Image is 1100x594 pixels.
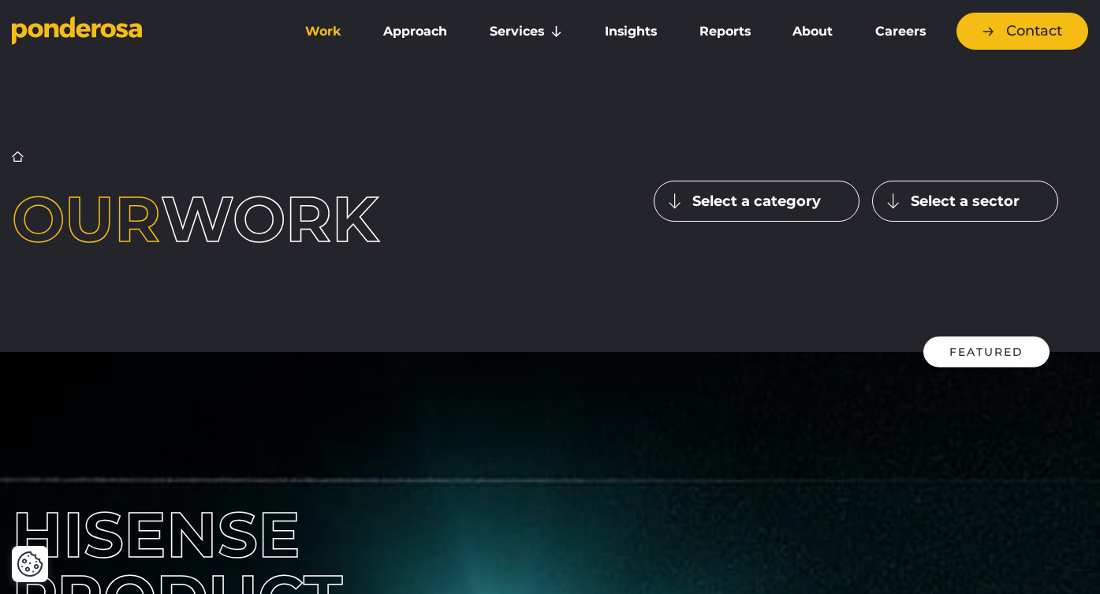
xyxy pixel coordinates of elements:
[12,188,446,251] h1: work
[12,16,263,47] a: Go to homepage
[287,15,360,48] a: Work
[872,181,1058,222] button: Select a sector
[923,337,1050,368] div: Featured
[681,15,769,48] a: Reports
[956,13,1088,50] a: Contact
[587,15,675,48] a: Insights
[17,551,43,577] img: Revisit consent button
[857,15,944,48] a: Careers
[12,151,24,163] a: Home
[654,181,859,222] button: Select a category
[472,15,580,48] a: Services
[17,551,43,577] button: Cookie Settings
[366,15,466,48] a: Approach
[775,15,852,48] a: About
[12,181,161,257] span: Our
